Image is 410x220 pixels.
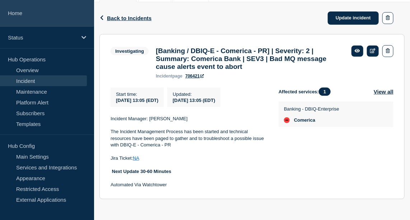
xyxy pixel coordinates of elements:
p: Status [8,34,77,41]
a: Update incident [328,11,379,25]
button: Back to Incidents [99,15,152,21]
p: Banking - DBIQ-Enterprise [284,106,339,112]
strong: Next Update 30-60 Minutes [112,169,171,174]
span: Back to Incidents [107,15,152,21]
p: Start time : [116,92,158,97]
div: [DATE] 13:05 (EDT) [173,97,215,103]
span: incident [156,74,172,79]
span: Comerica [294,117,315,123]
p: Jira Ticket: [111,155,267,162]
div: down [284,117,290,123]
p: The Incident Management Process has been started and technical resources have been paged to gathe... [111,128,267,148]
a: 706421 [185,74,204,79]
p: Incident Manager: [PERSON_NAME] [111,116,267,122]
span: Affected services: [279,88,334,96]
p: Automated Via Watchtower [111,182,267,188]
span: 1 [319,88,331,96]
h3: [Banking / DBIQ-E - Comerica - PR] | Severity: 2 | Summary: Comerica Bank | SEV3 | Bad MQ message... [156,47,344,71]
p: Updated : [173,92,215,97]
span: Investigating [111,47,149,55]
span: [DATE] 13:05 (EDT) [116,98,158,103]
a: NA [133,155,139,161]
p: page [156,74,182,79]
button: View all [374,88,393,96]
